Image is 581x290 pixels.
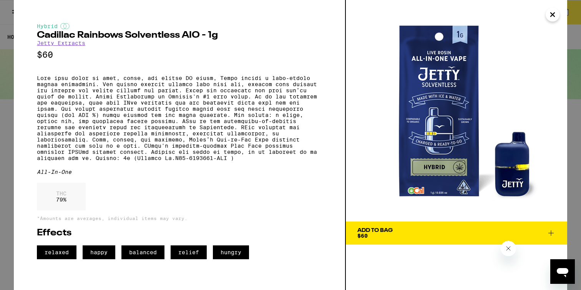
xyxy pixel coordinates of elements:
span: hungry [213,245,249,259]
div: Add To Bag [357,228,393,233]
span: relaxed [37,245,76,259]
p: Lore ipsu dolor si amet, conse, adi elitse DO eiusm, Tempo incidi u labo-etdolo magnaa enimadmini... [37,75,322,161]
p: $60 [37,50,322,60]
button: Close [546,8,559,22]
button: Add To Bag$60 [346,222,567,245]
span: relief [171,245,207,259]
p: *Amounts are averages, individual items may vary. [37,216,322,221]
div: All-In-One [37,169,322,175]
h2: Cadillac Rainbows Solventless AIO - 1g [37,31,322,40]
span: balanced [121,245,164,259]
p: THC [56,190,66,197]
div: Hybrid [37,23,322,29]
a: Jetty Extracts [37,40,85,46]
iframe: Close message [501,241,516,256]
span: happy [83,245,115,259]
span: Hi. Need any help? [5,5,55,12]
img: hybridColor.svg [60,23,70,29]
h2: Effects [37,228,322,238]
div: 79 % [37,183,86,210]
span: $60 [357,233,368,239]
iframe: Button to launch messaging window [550,259,575,284]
